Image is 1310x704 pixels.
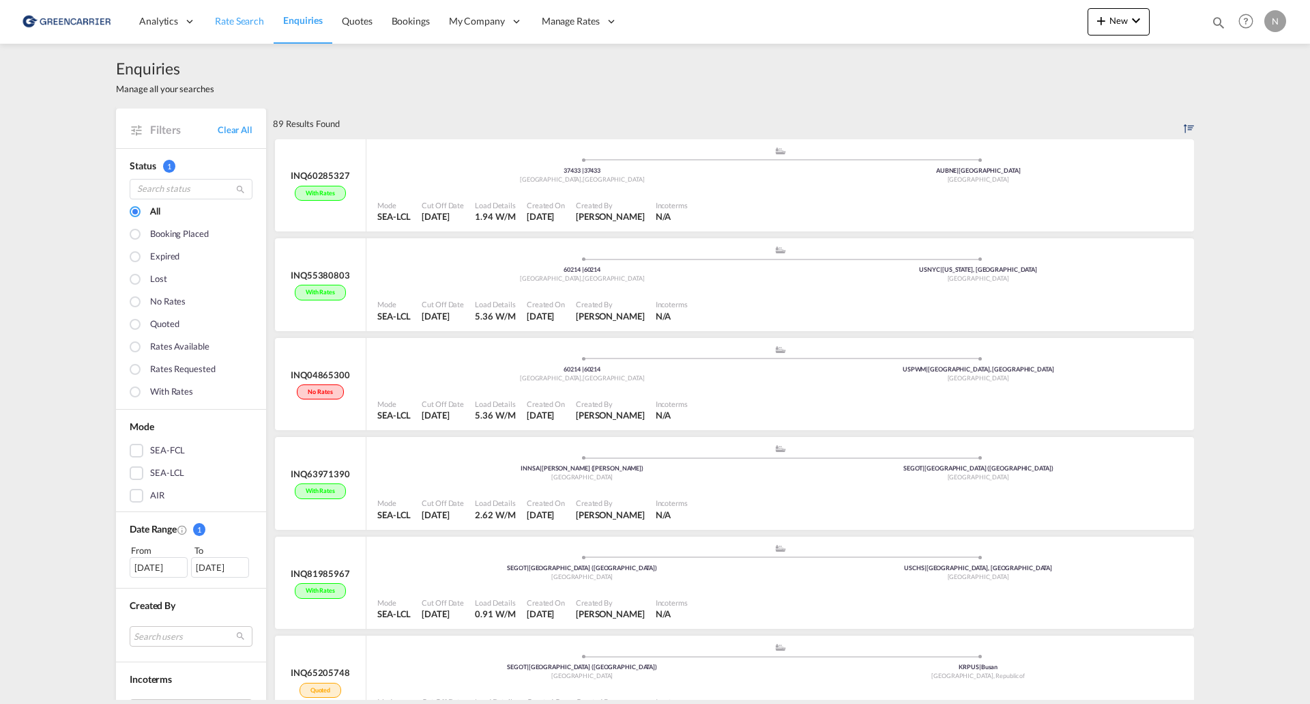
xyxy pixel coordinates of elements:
[903,365,1054,373] span: USPWM [GEOGRAPHIC_DATA], [GEOGRAPHIC_DATA]
[273,109,339,139] div: 89 Results Found
[177,524,188,535] md-icon: Created On
[300,683,341,699] div: Quoted
[130,600,175,611] span: Created By
[422,509,464,521] div: 13 Aug 2025
[527,509,554,520] span: [DATE]
[584,167,601,174] span: 37433
[291,468,350,480] div: INQ63971390
[940,266,942,273] span: |
[20,6,113,37] img: 609dfd708afe11efa14177256b0082fb.png
[291,169,350,182] div: INQ60285327
[130,557,188,578] div: [DATE]
[130,544,190,557] div: From
[150,340,209,355] div: Rates available
[273,537,1194,636] div: INQ81985967With rates assets/icons/custom/ship-fill.svgassets/icons/custom/roll-o-plane.svgOrigin...
[422,211,449,222] span: [DATE]
[422,498,464,508] div: Cut Off Date
[584,266,601,273] span: 60214
[931,672,1025,679] span: [GEOGRAPHIC_DATA], Republic of
[116,57,214,79] span: Enquiries
[576,597,645,608] div: Created By
[948,573,1009,580] span: [GEOGRAPHIC_DATA]
[422,399,464,409] div: Cut Off Date
[527,210,565,223] div: 15 Aug 2025
[576,498,645,508] div: Created By
[527,399,565,409] div: Created On
[551,672,613,679] span: [GEOGRAPHIC_DATA]
[584,365,601,373] span: 60214
[576,299,645,309] div: Created By
[527,409,565,421] div: 14 Aug 2025
[936,167,1021,174] span: AUBNE [GEOGRAPHIC_DATA]
[475,200,516,210] div: Load Details
[1184,109,1194,139] div: Sort by: Created on
[297,384,343,400] div: No rates
[576,200,645,210] div: Created By
[475,498,516,508] div: Load Details
[527,663,529,671] span: |
[422,597,464,608] div: Cut Off Date
[150,272,167,287] div: Lost
[564,365,583,373] span: 60214
[922,464,925,472] span: |
[520,374,583,382] span: [GEOGRAPHIC_DATA]
[130,421,154,432] span: Mode
[150,318,179,333] div: Quoted
[377,210,411,223] div: SEA-LCL
[291,369,350,381] div: INQ04865300
[772,147,789,154] md-icon: assets/icons/custom/ship-fill.svg
[527,597,565,608] div: Created On
[926,365,928,373] span: |
[925,564,927,572] span: |
[581,274,583,282] span: ,
[904,564,1052,572] span: USCHS [GEOGRAPHIC_DATA], [GEOGRAPHIC_DATA]
[377,498,411,508] div: Mode
[193,544,253,557] div: To
[291,666,350,679] div: INQ65205748
[235,184,246,195] md-icon: icon-magnify
[576,210,645,223] div: Dardan Ahmeti
[377,310,411,322] div: SEA-LCL
[422,608,464,620] div: 12 Aug 2025
[191,557,249,578] div: [DATE]
[948,473,1009,481] span: [GEOGRAPHIC_DATA]
[422,299,464,309] div: Cut Off Date
[422,409,464,421] div: 14 Aug 2025
[507,564,657,572] span: SEGOT [GEOGRAPHIC_DATA] ([GEOGRAPHIC_DATA])
[957,167,959,174] span: |
[150,444,185,457] div: SEA-FCL
[1264,10,1286,32] div: N
[576,310,645,322] div: Nicolas Myrén
[377,299,411,309] div: Mode
[979,663,981,671] span: |
[576,509,645,521] div: Hanna Magnusson
[581,175,583,183] span: ,
[273,238,1194,338] div: INQ55380803With rates assets/icons/custom/ship-fill.svgassets/icons/custom/roll-o-plane.svgOrigin...
[449,14,505,28] span: My Company
[150,489,164,503] div: AIR
[656,210,671,223] div: N/A
[273,338,1194,438] div: INQ04865300No rates assets/icons/custom/ship-fill.svgassets/icons/custom/roll-o-plane.svgOrigin S...
[130,444,252,457] md-checkbox: SEA-FCL
[520,175,583,183] span: [GEOGRAPHIC_DATA]
[150,385,193,400] div: With rates
[475,409,516,421] div: 5.36 W/M
[583,274,644,282] span: [GEOGRAPHIC_DATA]
[291,269,350,281] div: INQ55380803
[475,299,516,309] div: Load Details
[422,311,449,322] span: [DATE]
[507,663,657,671] span: SEGOT [GEOGRAPHIC_DATA] ([GEOGRAPHIC_DATA])
[1093,15,1144,26] span: New
[377,597,411,608] div: Mode
[656,597,688,608] div: Incoterms
[576,608,645,619] span: [PERSON_NAME]
[422,509,449,520] span: [DATE]
[116,83,214,95] span: Manage all your searches
[295,285,346,300] div: With rates
[139,14,178,28] span: Analytics
[422,310,464,322] div: 14 Aug 2025
[772,644,789,651] md-icon: assets/icons/custom/ship-fill.svg
[150,205,160,220] div: All
[283,14,323,26] span: Enquiries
